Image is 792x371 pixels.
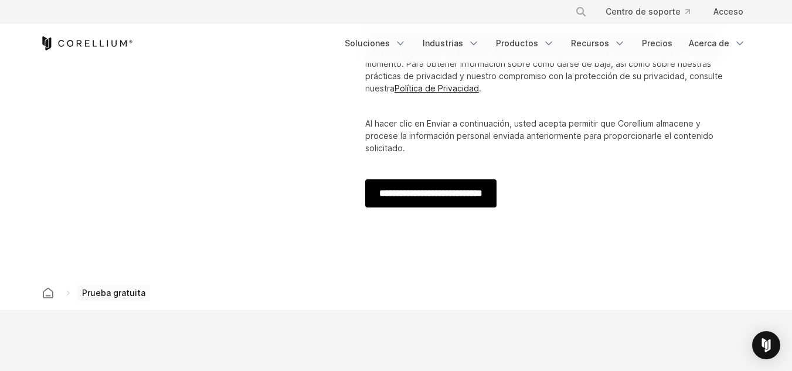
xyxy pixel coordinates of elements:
div: Abrir Intercom Messenger [752,331,780,359]
font: . [479,83,481,93]
font: Productos [496,38,538,48]
font: Industrias [423,38,463,48]
div: Menú de navegación [338,33,753,54]
font: Acceso [713,6,743,16]
font: Prueba gratuita [82,288,145,298]
font: Al hacer clic en Enviar a continuación, usted acepta permitir que Corellium almacene y procese la... [365,118,713,153]
font: Centro de soporte [606,6,681,16]
a: Política de Privacidad [395,83,479,93]
font: Corellium necesita la información de contacto que nos proporciona para informarle sobre nuestros ... [365,34,725,93]
font: Soluciones [345,38,390,48]
font: Acerca de [689,38,729,48]
button: Buscar [570,1,592,22]
div: Menú de navegación [561,1,753,22]
font: Precios [642,38,672,48]
a: Hogar de Corellium [38,285,59,301]
a: Página de inicio de Corellium [40,36,133,50]
font: Recursos [571,38,609,48]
